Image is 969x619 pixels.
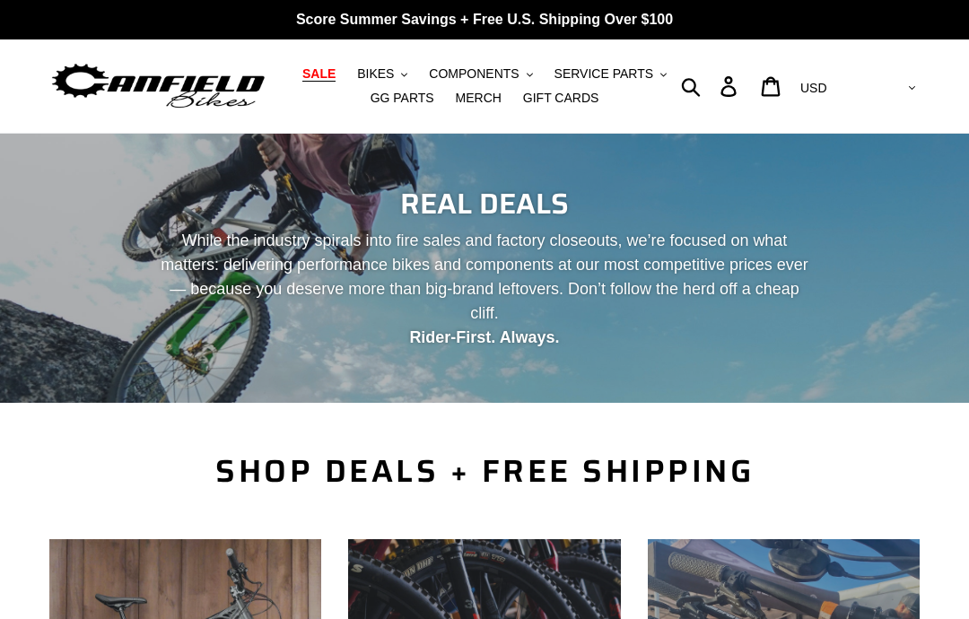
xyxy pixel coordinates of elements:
span: GIFT CARDS [523,91,599,106]
span: SALE [302,66,336,82]
a: MERCH [447,86,511,110]
a: GG PARTS [362,86,443,110]
button: SERVICE PARTS [546,62,676,86]
button: COMPONENTS [420,62,541,86]
strong: Rider-First. Always. [409,328,559,346]
button: BIKES [348,62,416,86]
h2: REAL DEALS [49,187,920,221]
span: MERCH [456,91,502,106]
img: Canfield Bikes [49,59,267,114]
a: SALE [293,62,345,86]
h2: SHOP DEALS + FREE SHIPPING [49,452,920,490]
span: BIKES [357,66,394,82]
a: GIFT CARDS [514,86,608,110]
span: SERVICE PARTS [554,66,653,82]
p: While the industry spirals into fire sales and factory closeouts, we’re focused on what matters: ... [158,229,811,350]
span: COMPONENTS [429,66,519,82]
span: GG PARTS [371,91,434,106]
